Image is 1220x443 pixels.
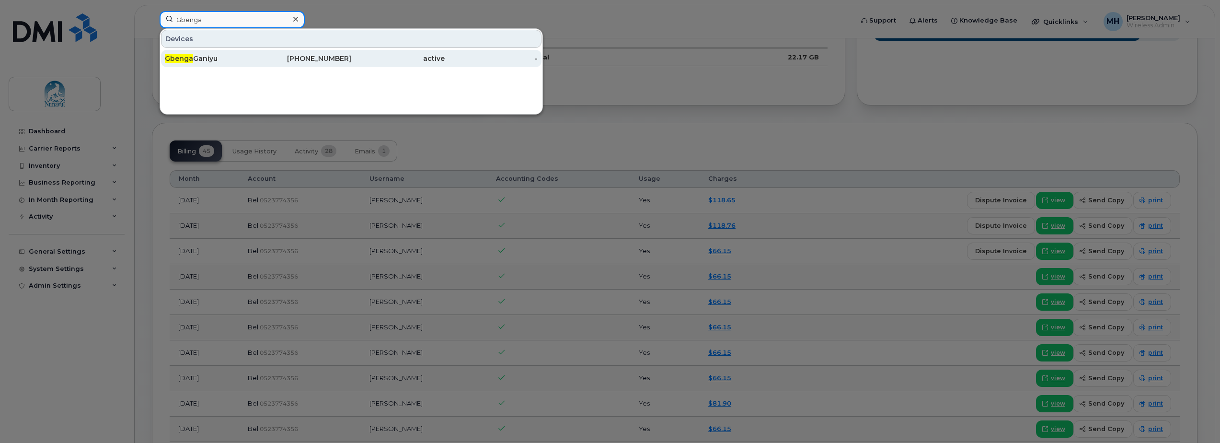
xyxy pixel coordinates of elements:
a: GbengaGaniyu[PHONE_NUMBER]active- [161,50,541,67]
input: Find something... [160,11,305,28]
div: [PHONE_NUMBER] [258,54,352,63]
div: active [351,54,445,63]
div: Ganiyu [165,54,258,63]
div: - [445,54,538,63]
div: Devices [161,30,541,48]
span: Gbenga [165,54,193,63]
